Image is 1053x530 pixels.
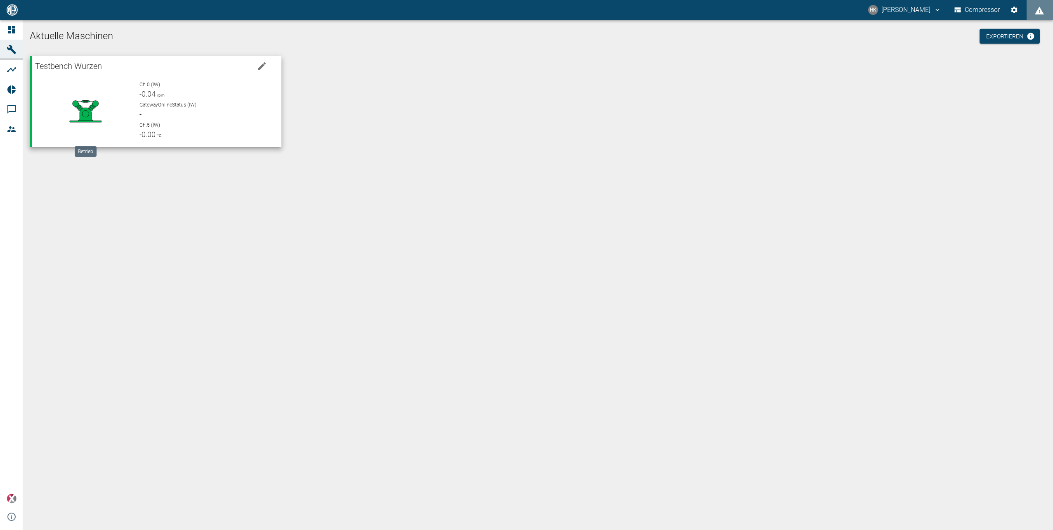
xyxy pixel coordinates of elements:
[75,146,97,157] div: Betrieb
[1027,32,1035,40] svg: Jetzt mit HF Export
[254,58,270,74] button: edit machine
[30,30,1046,43] h1: Aktuelle Maschinen
[139,130,156,139] span: -0.00
[156,133,162,138] span: °C
[868,5,878,15] div: HK
[139,122,160,128] span: Ch.5 (IW)
[139,90,156,98] span: -0.04
[35,61,102,71] span: Testbench Wurzen
[30,56,281,147] a: Testbench Wurzenedit machineCh.0 (IW)-0.04rpmGatewayOnlineStatus (IW)-Ch.5 (IW)-0.00°C
[156,93,165,97] span: rpm
[7,494,17,504] img: Xplore Logo
[6,4,19,15] img: logo
[139,102,196,108] span: GatewayOnlineStatus (IW)
[980,29,1040,44] a: Exportieren
[1007,2,1022,17] button: Einstellungen
[139,82,160,88] span: Ch.0 (IW)
[953,2,1002,17] button: Compressor
[867,2,942,17] button: heiner.kaestner@neuman-esser.de
[139,110,142,118] span: -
